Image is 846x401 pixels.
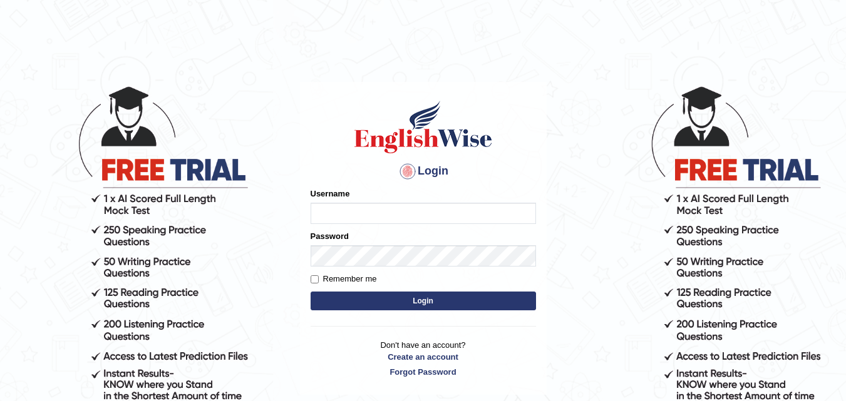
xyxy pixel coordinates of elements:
[311,339,536,378] p: Don't have an account?
[311,161,536,181] h4: Login
[311,292,536,310] button: Login
[311,230,349,242] label: Password
[311,188,350,200] label: Username
[352,99,495,155] img: Logo of English Wise sign in for intelligent practice with AI
[311,351,536,363] a: Create an account
[311,275,319,283] input: Remember me
[311,366,536,378] a: Forgot Password
[311,273,377,285] label: Remember me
